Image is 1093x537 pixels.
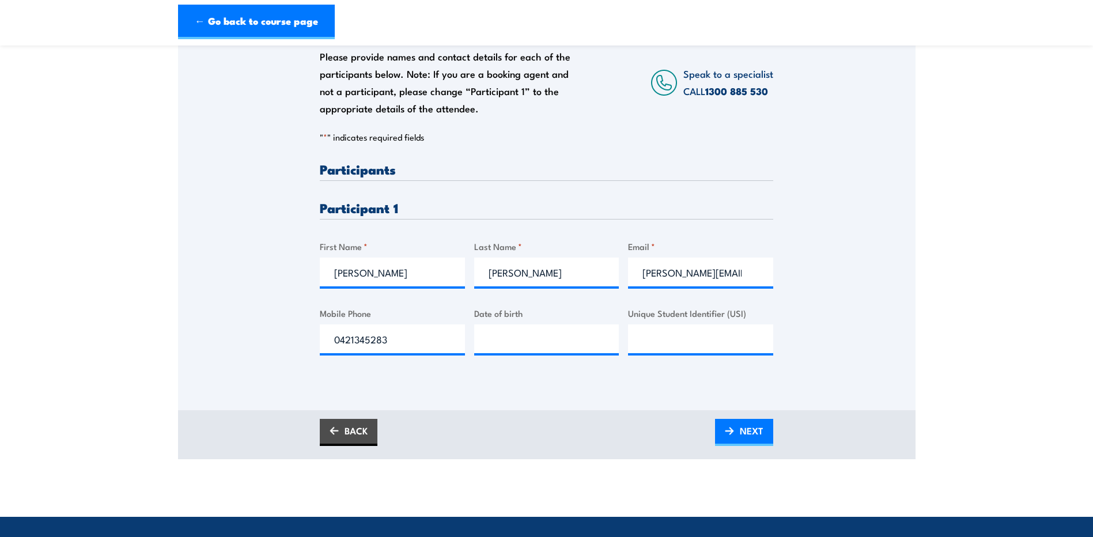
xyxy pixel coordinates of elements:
label: Unique Student Identifier (USI) [628,307,773,320]
span: NEXT [740,415,763,446]
h3: Participant 1 [320,201,773,214]
label: Email [628,240,773,253]
p: " " indicates required fields [320,131,773,143]
a: BACK [320,419,377,446]
h3: Participants [320,162,773,176]
a: 1300 885 530 [705,84,768,99]
label: First Name [320,240,465,253]
label: Mobile Phone [320,307,465,320]
label: Date of birth [474,307,619,320]
a: NEXT [715,419,773,446]
div: Please provide names and contact details for each of the participants below. Note: If you are a b... [320,48,581,117]
label: Last Name [474,240,619,253]
a: ← Go back to course page [178,5,335,39]
span: Speak to a specialist CALL [683,66,773,98]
